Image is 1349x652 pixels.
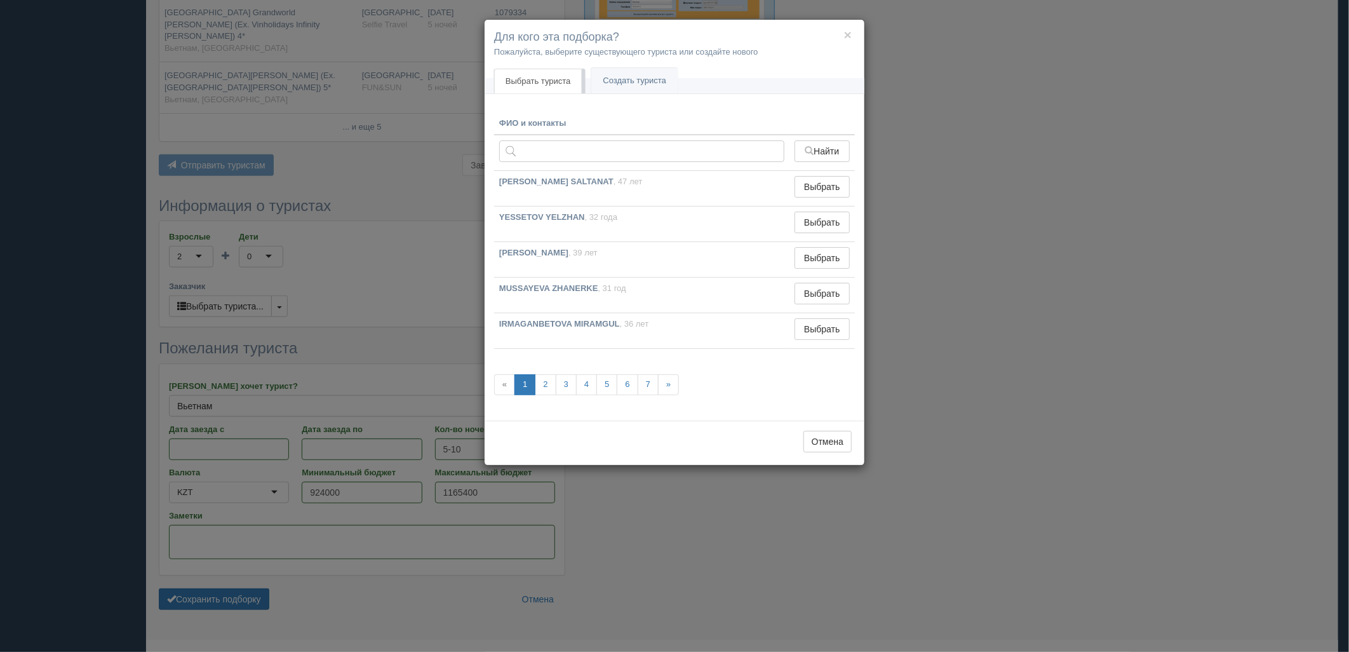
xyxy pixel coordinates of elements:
a: 6 [617,374,638,395]
b: MUSSAYEVA ZHANERKE [499,283,598,293]
h4: Для кого эта подборка? [494,29,855,46]
b: YESSETOV YELZHAN [499,212,585,222]
button: × [844,28,852,41]
button: Найти [795,140,850,162]
b: [PERSON_NAME] [499,248,568,257]
a: Выбрать туриста [494,69,582,94]
th: ФИО и контакты [494,112,789,135]
button: Выбрать [795,212,850,233]
span: , 47 лет [614,177,643,186]
a: 1 [514,374,535,395]
button: Выбрать [795,176,850,198]
b: IRMAGANBETOVA MIRAMGUL [499,319,620,329]
a: 7 [638,374,659,395]
button: Выбрать [795,247,850,269]
button: Выбрать [795,283,850,304]
a: 5 [596,374,617,395]
button: Отмена [803,431,852,452]
button: Выбрать [795,318,850,340]
span: , 31 год [598,283,626,293]
span: « [494,374,515,395]
a: 4 [576,374,597,395]
b: [PERSON_NAME] SALTANAT [499,177,614,186]
p: Пожалуйста, выберите существующего туриста или создайте нового [494,46,855,58]
a: Создать туриста [591,68,678,94]
input: Поиск по ФИО, паспорту или контактам [499,140,784,162]
a: 3 [556,374,577,395]
span: , 39 лет [568,248,598,257]
a: » [658,374,679,395]
span: , 32 года [585,212,618,222]
span: , 36 лет [620,319,649,329]
a: 2 [535,374,556,395]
